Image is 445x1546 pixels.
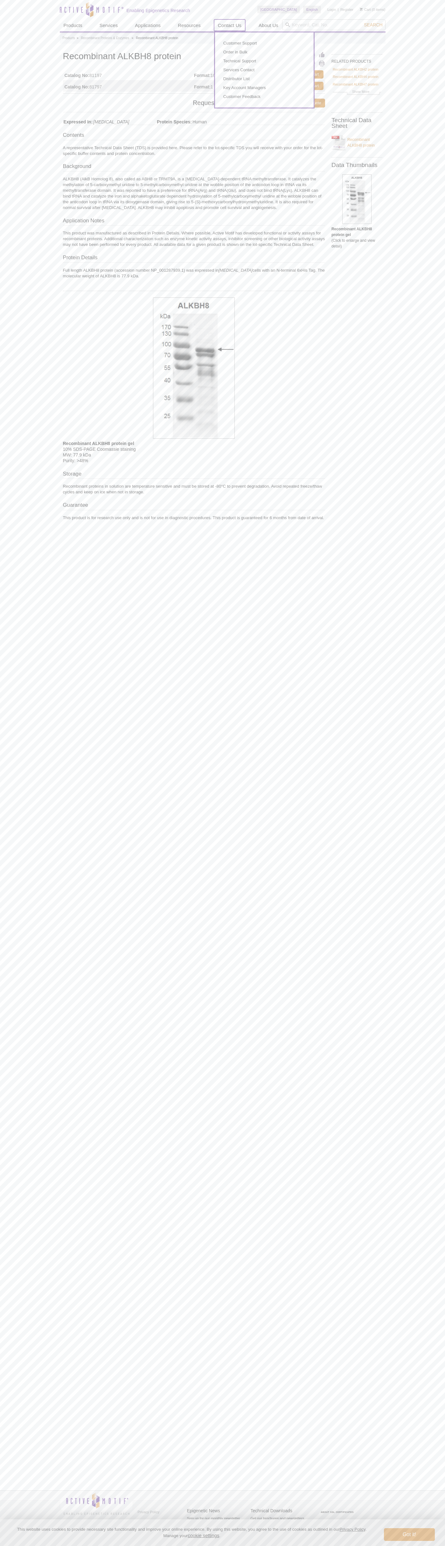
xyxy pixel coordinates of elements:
[136,1517,170,1526] a: Terms & Conditions
[338,6,339,13] li: |
[251,1516,311,1532] p: Get our brochures and newsletters, or request them by mail.
[221,39,307,48] a: Customer Support
[384,1528,435,1541] button: Got it!
[362,22,384,28] button: Search
[194,73,211,78] strong: Format:
[333,89,381,96] a: Show More
[194,69,261,80] td: 100 µg
[282,19,386,30] input: Keyword, Cat. No.
[136,36,178,40] li: Recombinant ALKBH8 protein
[63,230,325,247] p: This product was manufactured as described in Protein Details. Where possible, Active Motif has d...
[187,1516,247,1537] p: Sign up for our monthly newsletter highlighting recent publications in the field of epigenetics.
[63,80,194,92] td: 81797
[63,35,75,41] a: Products
[63,268,325,279] p: Full length ALKBH8 protein (accession number NP_001287939.1) was expressed in cells with an N-ter...
[331,162,382,168] h2: Data Thumbnails
[221,92,307,101] a: Customer Feedback
[60,1491,133,1516] img: Active Motif,
[63,217,325,226] h3: Application Notes
[321,1511,354,1513] a: ABOUT SSL CERTIFICATES
[153,297,235,439] img: Recombinant ALKBH8 protein gel
[63,163,325,171] h3: Background
[331,226,382,249] p: (Click to enlarge and view detail)
[327,7,336,12] a: Login
[188,1533,219,1538] button: cookie settings
[127,8,190,13] h2: Enabling Epigenetics Research
[219,268,253,273] i: [MEDICAL_DATA]
[131,19,164,31] a: Applications
[251,1508,311,1514] h4: Technical Downloads
[221,57,307,66] a: Technical Support
[314,1502,362,1516] table: Click to Verify - This site chose Symantec SSL for secure e-commerce and confidential communicati...
[60,19,86,31] a: Products
[130,119,192,124] span: Protein Species:
[340,1527,365,1532] a: Privacy Policy
[63,441,134,446] b: Recombinant ALKBH8 protein gel
[221,48,307,57] a: Order in Bulk
[63,119,93,124] span: Expressed In:
[331,227,372,237] b: Recombinant ALKBH8 protein gel
[63,69,194,80] td: 81197
[333,81,378,87] a: Recombinant ALKBH7 protein
[93,119,129,124] i: [MEDICAL_DATA]
[63,441,325,463] p: 10% SDS-PAGE Coomassie staining MW: 77.9 kDa Purity: >48%
[221,66,307,74] a: Services Contact
[333,66,378,72] a: Recombinant ALKBH2 protein
[63,52,325,62] h1: Recombinant ALKBH8 protein
[63,484,325,495] p: Recombinant proteins in solution are temperature sensitive and must be stored at -80°C to prevent...
[360,6,386,13] li: (0 items)
[214,19,245,31] a: Contact Us
[174,19,205,31] a: Resources
[187,1508,247,1514] h4: Epigenetic News
[63,254,325,263] h3: Protein Details
[10,1527,373,1539] p: This website uses cookies to provide necessary site functionality and improve your online experie...
[63,470,325,479] h3: Storage
[77,36,79,40] li: »
[96,19,122,31] a: Services
[331,54,382,66] h2: RELATED PRODUCTS
[65,73,90,78] strong: Catalog No:
[63,99,292,108] span: Request a quote for a bulk order
[194,84,211,90] strong: Format:
[221,83,307,92] a: Key Account Managers
[303,6,321,13] a: English
[340,7,353,12] a: Register
[255,19,282,31] a: About Us
[132,36,134,40] li: »
[81,35,129,41] a: Recombinant Proteins & Enzymes
[360,7,371,12] a: Cart
[65,84,90,90] strong: Catalog No:
[63,176,325,211] p: ALKBH8 (AlkB Homolog 8), also called as ABH8 or TRMT9A, is a [MEDICAL_DATA]-dependent tRNA methyl...
[364,22,382,27] span: Search
[333,74,378,80] a: Recombinant ALKBH4 protein
[331,117,382,129] h2: Technical Data Sheet
[63,501,325,510] h3: Guarantee
[342,174,372,224] img: Recombinant ALKBH8 protein gel
[63,131,325,140] h3: Contents
[221,74,307,83] a: Distributor List
[360,8,363,11] img: Your Cart
[331,133,382,152] a: Recombinant ALKBH8 protein
[192,119,207,124] span: Human
[136,1507,161,1517] a: Privacy Policy
[194,80,261,92] td: 1 mg
[63,515,325,521] p: This product is for research use only and is not for use in diagnostic procedures. This product i...
[63,145,325,157] p: A representative Technical Data Sheet (TDS) is provided here. Please refer to the lot-specific TD...
[257,6,300,13] a: [GEOGRAPHIC_DATA]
